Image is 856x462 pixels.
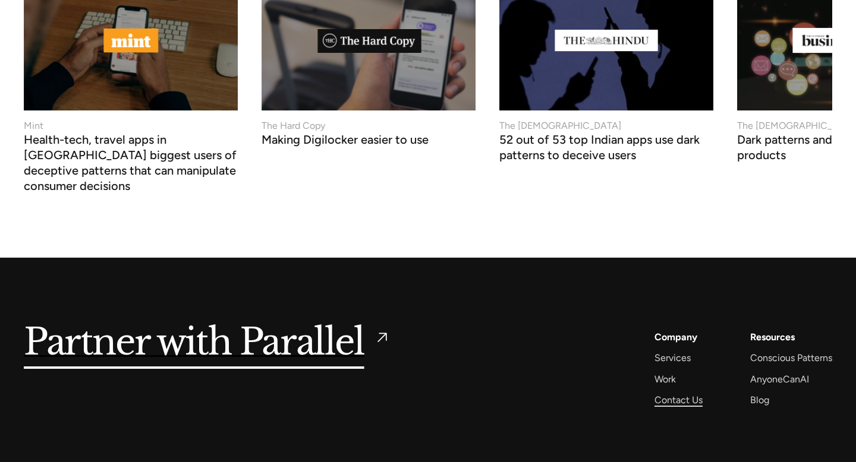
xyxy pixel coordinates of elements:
div: The Hard Copy [262,119,325,133]
a: Contact Us [654,392,703,408]
div: Mint [24,119,43,133]
h3: 52 out of 53 top Indian apps use dark patterns to deceive users [499,135,713,163]
div: The [DEMOGRAPHIC_DATA] [499,119,621,133]
h3: Health-tech, travel apps in [GEOGRAPHIC_DATA] biggest users of deceptive patterns that can manipu... [24,135,238,194]
a: AnyoneCanAI [750,371,809,387]
a: Company [654,329,697,345]
a: Partner with Parallel [24,329,391,356]
a: Blog [750,392,769,408]
h5: Partner with Parallel [24,329,364,356]
a: Conscious Patterns [750,350,832,366]
div: Resources [750,329,795,345]
a: Work [654,371,676,387]
a: Services [654,350,691,366]
h3: Making Digilocker easier to use [262,135,429,147]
